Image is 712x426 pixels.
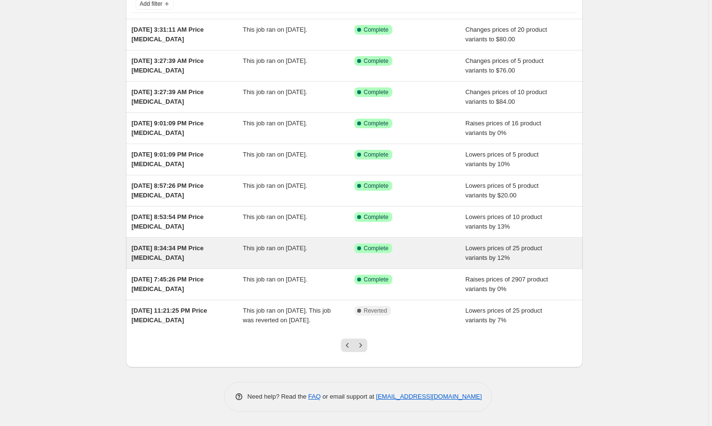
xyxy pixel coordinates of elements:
[243,213,307,220] span: This job ran on [DATE].
[132,213,204,230] span: [DATE] 8:53:54 PM Price [MEDICAL_DATA]
[465,120,541,136] span: Raises prices of 16 product variants by 0%
[243,151,307,158] span: This job ran on [DATE].
[364,88,388,96] span: Complete
[243,182,307,189] span: This job ran on [DATE].
[364,244,388,252] span: Complete
[465,57,544,74] span: Changes prices of 5 product variants to $76.00
[132,182,204,199] span: [DATE] 8:57:26 PM Price [MEDICAL_DATA]
[341,339,367,352] nav: Pagination
[364,151,388,158] span: Complete
[465,244,542,261] span: Lowers prices of 25 product variants by 12%
[364,307,387,315] span: Reverted
[465,182,538,199] span: Lowers prices of 5 product variants by $20.00
[132,88,204,105] span: [DATE] 3:27:39 AM Price [MEDICAL_DATA]
[243,57,307,64] span: This job ran on [DATE].
[465,26,547,43] span: Changes prices of 20 product variants to $80.00
[243,26,307,33] span: This job ran on [DATE].
[132,307,207,324] span: [DATE] 11:21:25 PM Price [MEDICAL_DATA]
[364,276,388,283] span: Complete
[243,307,331,324] span: This job ran on [DATE]. This job was reverted on [DATE].
[364,120,388,127] span: Complete
[321,393,376,400] span: or email support at
[248,393,309,400] span: Need help? Read the
[364,57,388,65] span: Complete
[243,276,307,283] span: This job ran on [DATE].
[132,57,204,74] span: [DATE] 3:27:39 AM Price [MEDICAL_DATA]
[308,393,321,400] a: FAQ
[243,244,307,252] span: This job ran on [DATE].
[364,182,388,190] span: Complete
[376,393,482,400] a: [EMAIL_ADDRESS][DOMAIN_NAME]
[465,307,542,324] span: Lowers prices of 25 product variants by 7%
[341,339,354,352] button: Previous
[243,88,307,96] span: This job ran on [DATE].
[465,213,542,230] span: Lowers prices of 10 product variants by 13%
[465,151,538,168] span: Lowers prices of 5 product variants by 10%
[132,151,204,168] span: [DATE] 9:01:09 PM Price [MEDICAL_DATA]
[465,88,547,105] span: Changes prices of 10 product variants to $84.00
[132,120,204,136] span: [DATE] 9:01:09 PM Price [MEDICAL_DATA]
[132,26,204,43] span: [DATE] 3:31:11 AM Price [MEDICAL_DATA]
[132,276,204,292] span: [DATE] 7:45:26 PM Price [MEDICAL_DATA]
[354,339,367,352] button: Next
[364,26,388,34] span: Complete
[364,213,388,221] span: Complete
[132,244,204,261] span: [DATE] 8:34:34 PM Price [MEDICAL_DATA]
[243,120,307,127] span: This job ran on [DATE].
[465,276,548,292] span: Raises prices of 2907 product variants by 0%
